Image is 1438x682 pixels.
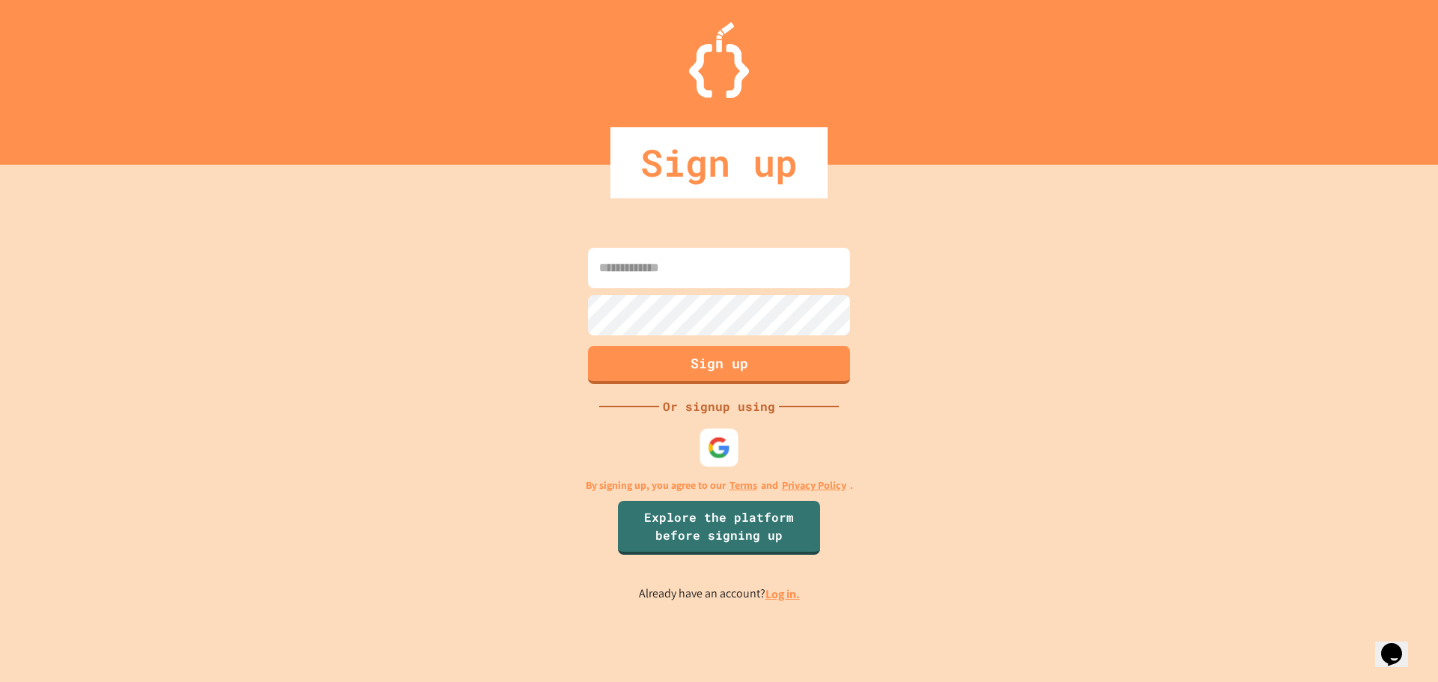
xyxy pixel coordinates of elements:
div: Or signup using [659,398,779,415]
p: By signing up, you agree to our and . [586,478,853,493]
button: Sign up [588,346,850,384]
iframe: chat widget [1375,622,1423,667]
img: google-icon.svg [708,436,731,459]
a: Terms [729,478,757,493]
p: Already have an account? [639,585,800,603]
a: Log in. [765,586,800,602]
img: Logo.svg [689,22,749,98]
a: Privacy Policy [782,478,846,493]
div: Sign up [610,127,828,198]
a: Explore the platform before signing up [618,501,820,555]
